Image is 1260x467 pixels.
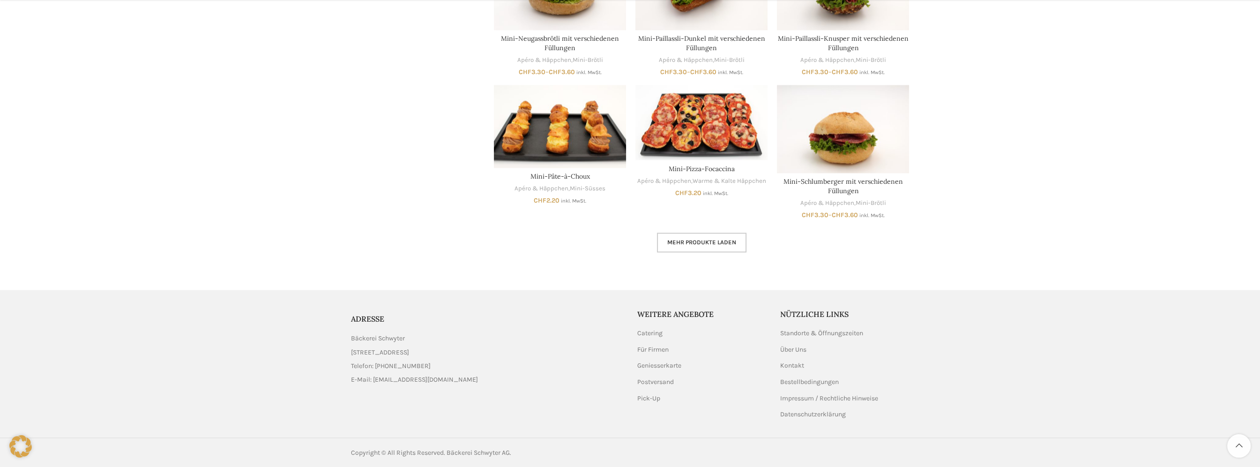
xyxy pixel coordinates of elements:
span: Bäckerei Schwyter [351,333,405,343]
a: Mini-Schlumberger mit verschiedenen Füllungen [783,177,903,195]
span: CHF [832,211,844,219]
span: – [777,68,909,77]
bdi: 3.30 [802,68,828,76]
a: Kontakt [780,361,805,370]
div: Copyright © All Rights Reserved. Bäckerei Schwyter AG. [351,447,626,458]
a: Catering [637,328,664,338]
span: – [635,68,768,77]
span: CHF [832,68,844,76]
span: [STREET_ADDRESS] [351,347,409,357]
small: inkl. MwSt. [859,212,885,218]
div: , [635,56,768,65]
a: Mini-Süsses [570,184,605,193]
small: inkl. MwSt. [718,69,743,75]
a: Mini-Paillassli-Dunkel mit verschiedenen Füllungen [638,34,765,52]
a: Für Firmen [637,345,670,354]
a: Pick-Up [637,393,661,403]
a: Geniesserkarte [637,361,682,370]
a: Über Uns [780,345,807,354]
a: Mini-Pâte-à-Choux [530,172,590,181]
small: inkl. MwSt. [703,190,728,196]
a: Mini-Pizza-Focaccina [669,165,735,173]
span: – [494,68,626,77]
a: Mini-Pizza-Focaccina [635,85,768,160]
div: , [494,56,626,65]
bdi: 3.60 [832,68,858,76]
a: Mini-Paillassli-Knusper mit verschiedenen Füllungen [778,34,909,52]
span: CHF [690,68,703,76]
bdi: 3.20 [675,189,701,197]
a: Mini-Brötli [856,56,886,65]
a: Mini-Neugassbrötli mit verschiedenen Füllungen [501,34,619,52]
span: CHF [660,68,673,76]
bdi: 3.60 [690,68,716,76]
div: , [777,56,909,65]
span: CHF [802,68,814,76]
div: , [635,177,768,186]
a: Warme & Kalte Häppchen [693,177,766,186]
a: Apéro & Häppchen [637,177,691,186]
a: Mini-Brötli [856,199,886,208]
span: CHF [534,196,546,204]
bdi: 3.30 [802,211,828,219]
span: CHF [519,68,531,76]
a: Bestellbedingungen [780,377,840,386]
a: Mini-Schlumberger mit verschiedenen Füllungen [777,85,909,173]
a: Apéro & Häppchen [800,199,854,208]
a: Apéro & Häppchen [800,56,854,65]
a: Scroll to top button [1227,434,1251,458]
small: inkl. MwSt. [561,198,586,204]
a: Impressum / Rechtliche Hinweise [780,393,879,403]
span: ADRESSE [351,314,384,323]
small: inkl. MwSt. [859,69,885,75]
a: Mehr Produkte laden [657,233,746,252]
span: E-Mail: [EMAIL_ADDRESS][DOMAIN_NAME] [351,374,478,384]
span: CHF [549,68,561,76]
small: inkl. MwSt. [576,69,602,75]
h5: Nützliche Links [780,309,910,319]
span: CHF [675,189,688,197]
div: , [494,184,626,193]
span: Mehr Produkte laden [667,239,736,246]
a: Datenschutzerklärung [780,409,847,419]
h5: Weitere Angebote [637,309,767,319]
span: – [777,211,909,220]
bdi: 3.60 [832,211,858,219]
a: List item link [351,361,623,371]
a: Mini-Pâte-à-Choux [494,85,626,168]
a: Mini-Brötli [714,56,745,65]
a: Standorte & Öffnungszeiten [780,328,864,338]
bdi: 2.20 [534,196,559,204]
bdi: 3.30 [519,68,545,76]
a: Apéro & Häppchen [517,56,571,65]
div: , [777,199,909,208]
bdi: 3.30 [660,68,687,76]
a: Apéro & Häppchen [514,184,568,193]
span: CHF [802,211,814,219]
a: Apéro & Häppchen [659,56,713,65]
a: Mini-Brötli [573,56,603,65]
bdi: 3.60 [549,68,575,76]
a: Postversand [637,377,675,386]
